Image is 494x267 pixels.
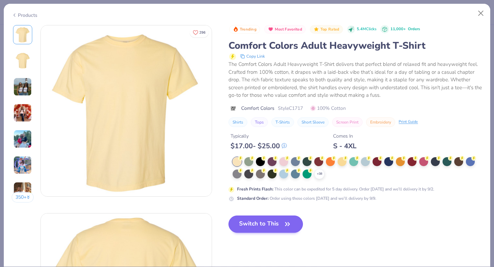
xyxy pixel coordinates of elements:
img: User generated content [13,130,32,148]
div: $ 17.00 - $ 25.00 [231,142,287,150]
span: 5.4M Clicks [357,26,376,32]
button: Short Sleeve [297,117,329,127]
div: Print Guide [399,119,418,125]
img: Front [41,25,212,196]
img: User generated content [13,156,32,174]
button: Like [190,27,209,37]
div: 11,000+ [390,26,420,32]
div: The Comfort Colors Adult Heavyweight T-Shirt delivers that perfect blend of relaxed fit and heavy... [228,60,482,99]
button: Embroidery [366,117,395,127]
span: Top Rated [320,27,340,31]
div: Products [12,12,37,19]
span: Orders [408,26,420,32]
button: Badge Button [264,25,306,34]
div: S - 4XL [333,142,356,150]
button: Badge Button [229,25,260,34]
button: Shirts [228,117,247,127]
div: Comes In [333,132,356,140]
strong: Fresh Prints Flash : [237,186,273,192]
img: Front [14,26,31,43]
img: brand logo [228,106,238,111]
span: Style C1717 [278,105,303,112]
button: copy to clipboard [238,52,267,60]
img: User generated content [13,78,32,96]
button: Screen Print [332,117,363,127]
span: Trending [240,27,257,31]
img: Most Favorited sort [268,26,273,32]
button: 350+ [12,192,34,202]
div: Order using these colors [DATE] and we’ll delivery by 9/9. [237,195,376,201]
button: Badge Button [310,25,343,34]
strong: Standard Order : [237,196,269,201]
button: Tops [251,117,268,127]
div: This color can be expedited for 5 day delivery. Order [DATE] and we’ll delivery it by 9/2. [237,186,434,192]
button: Close [474,7,487,20]
img: Top Rated sort [314,26,319,32]
span: 296 [199,31,205,34]
button: T-Shirts [271,117,294,127]
img: User generated content [13,104,32,122]
div: Comfort Colors Adult Heavyweight T-Shirt [228,39,482,52]
img: Back [14,53,31,69]
button: Switch to This [228,216,303,233]
span: Comfort Colors [241,105,274,112]
span: + 38 [317,172,322,176]
div: Typically [231,132,287,140]
img: User generated content [13,182,32,200]
span: Most Favorited [275,27,302,31]
img: Trending sort [233,26,238,32]
span: 100% Cotton [310,105,346,112]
